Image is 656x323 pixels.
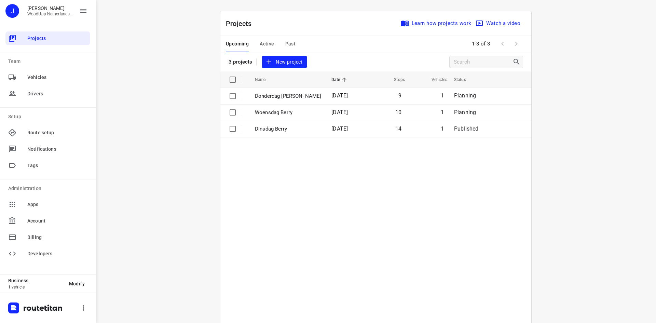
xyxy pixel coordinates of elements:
p: Administration [8,185,90,192]
span: Developers [27,250,87,257]
span: Stops [385,76,405,84]
span: Tags [27,162,87,169]
span: Name [255,76,275,84]
span: Date [331,76,349,84]
span: New project [266,58,302,66]
span: Notifications [27,146,87,153]
p: 1 vehicle [8,285,64,290]
p: Projects [226,18,257,29]
span: Account [27,217,87,225]
span: Next Page [509,37,523,51]
span: [DATE] [331,125,348,132]
span: Active [260,40,274,48]
div: J [5,4,19,18]
span: Route setup [27,129,87,136]
div: Tags [5,159,90,172]
button: Modify [64,278,90,290]
span: 14 [395,125,401,132]
span: 1-3 of 3 [469,37,493,51]
p: Jesper Elenbaas [27,5,74,11]
p: Woensdag Berry [255,109,321,117]
div: Search [512,58,523,66]
input: Search projects [454,57,512,67]
p: Dinsdag Berry [255,125,321,133]
p: Donderdag Belgie Berry [255,92,321,100]
span: Published [454,125,479,132]
button: New project [262,56,306,68]
span: Past [285,40,296,48]
p: Setup [8,113,90,120]
span: Billing [27,234,87,241]
span: Previous Page [496,37,509,51]
div: Projects [5,31,90,45]
div: Billing [5,230,90,244]
span: [DATE] [331,92,348,99]
span: 10 [395,109,401,116]
span: Projects [27,35,87,42]
span: [DATE] [331,109,348,116]
div: Drivers [5,87,90,100]
span: 1 [441,92,444,99]
span: 1 [441,109,444,116]
span: Upcoming [226,40,249,48]
span: Vehicles [423,76,447,84]
p: Business [8,278,64,283]
p: Team [8,58,90,65]
p: 3 projects [229,59,252,65]
div: Route setup [5,126,90,139]
span: Drivers [27,90,87,97]
span: Planning [454,109,476,116]
span: Status [454,76,475,84]
div: Notifications [5,142,90,156]
div: Developers [5,247,90,260]
span: 9 [398,92,401,99]
div: Account [5,214,90,228]
span: 1 [441,125,444,132]
div: Apps [5,198,90,211]
div: Vehicles [5,70,90,84]
span: Modify [69,281,85,286]
span: Vehicles [27,74,87,81]
span: Apps [27,201,87,208]
span: Planning [454,92,476,99]
p: WoodUpp Netherlands B.V. [27,12,74,16]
